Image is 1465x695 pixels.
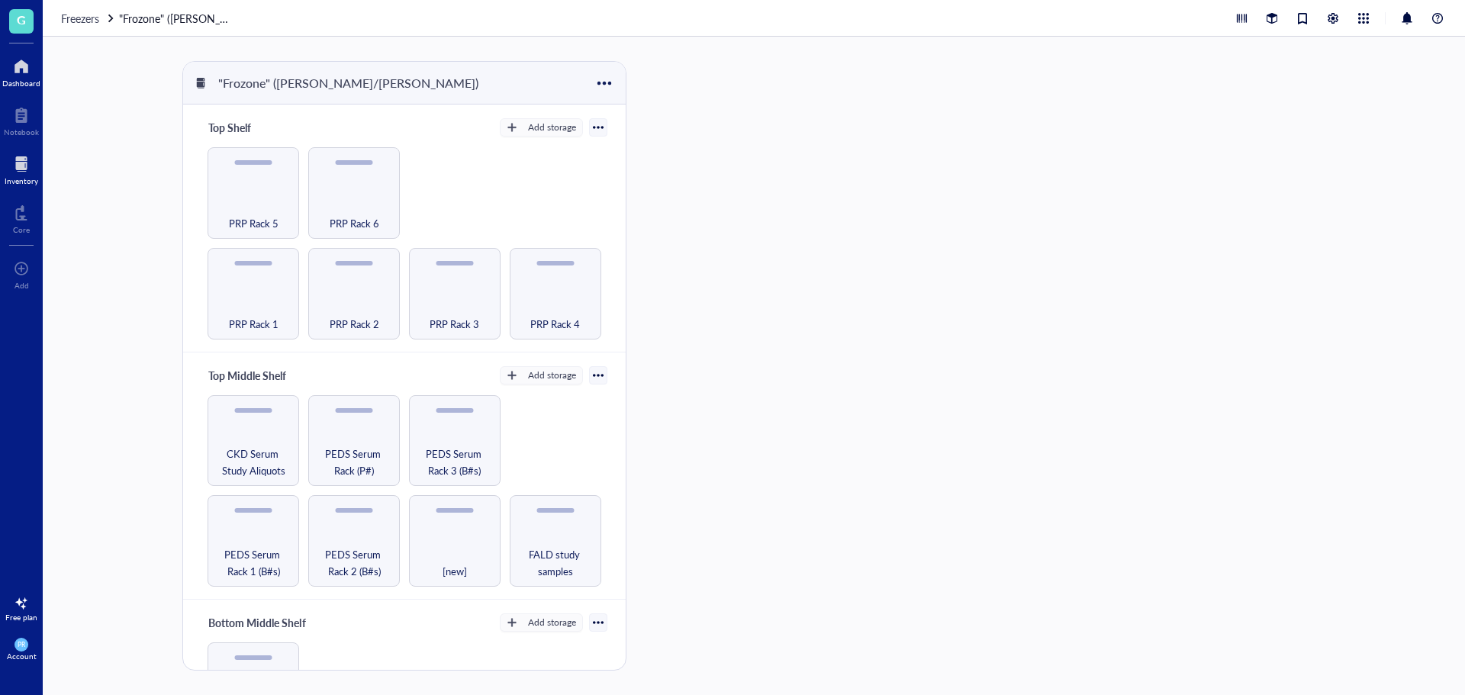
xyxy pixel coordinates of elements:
[18,641,25,648] span: PR
[229,316,279,333] span: PRP Rack 1
[61,11,99,26] span: Freezers
[528,616,576,629] div: Add storage
[443,563,467,580] span: [new]
[119,10,233,27] a: "Frozone" ([PERSON_NAME]/[PERSON_NAME])
[500,613,583,632] button: Add storage
[315,446,393,479] span: PEDS Serum Rack (P#)
[4,103,39,137] a: Notebook
[4,127,39,137] div: Notebook
[530,316,580,333] span: PRP Rack 4
[201,365,293,386] div: Top Middle Shelf
[214,546,292,580] span: PEDS Serum Rack 1 (B#s)
[5,176,38,185] div: Inventory
[528,121,576,134] div: Add storage
[517,546,594,580] span: FALD study samples
[2,54,40,88] a: Dashboard
[61,10,116,27] a: Freezers
[330,215,379,232] span: PRP Rack 6
[330,316,379,333] span: PRP Rack 2
[430,316,479,333] span: PRP Rack 3
[7,652,37,661] div: Account
[17,10,26,29] span: G
[315,546,393,580] span: PEDS Serum Rack 2 (B#s)
[500,118,583,137] button: Add storage
[14,281,29,290] div: Add
[5,152,38,185] a: Inventory
[528,368,576,382] div: Add storage
[416,446,494,479] span: PEDS Serum Rack 3 (B#s)
[2,79,40,88] div: Dashboard
[229,215,279,232] span: PRP Rack 5
[500,366,583,385] button: Add storage
[214,446,292,479] span: CKD Serum Study Aliquots
[201,117,293,138] div: Top Shelf
[13,201,30,234] a: Core
[201,612,312,633] div: Bottom Middle Shelf
[13,225,30,234] div: Core
[211,70,485,96] div: "Frozone" ([PERSON_NAME]/[PERSON_NAME])
[5,613,37,622] div: Free plan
